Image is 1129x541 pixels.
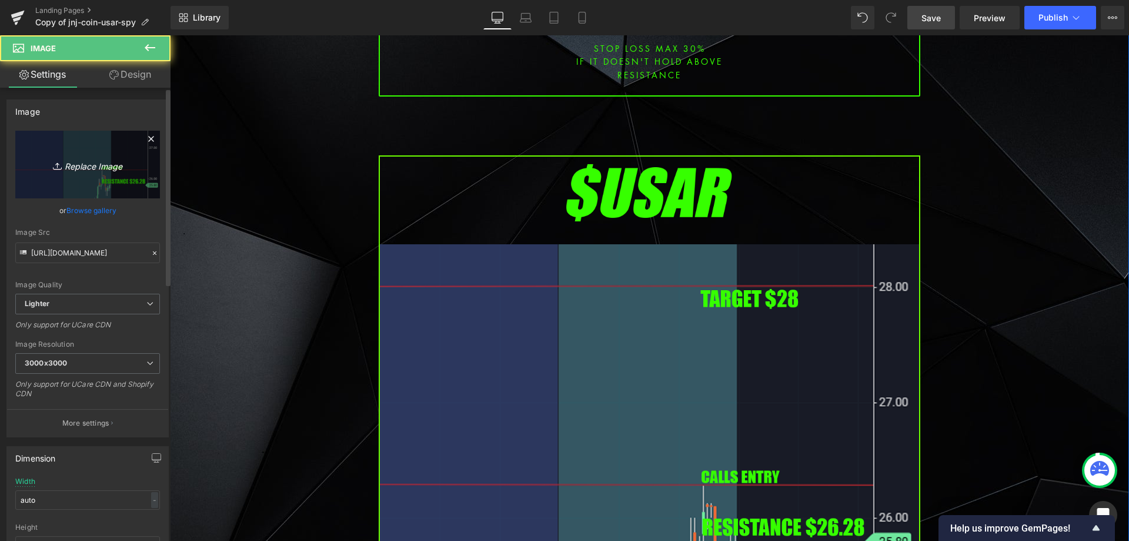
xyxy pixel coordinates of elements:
[15,380,160,406] div: Only support for UCare CDN and Shopify CDN
[15,228,160,237] div: Image Src
[879,6,903,29] button: Redo
[35,6,171,15] a: Landing Pages
[15,523,160,532] div: Height
[1038,13,1068,22] span: Publish
[950,521,1103,535] button: Show survey - Help us improve GemPages!
[568,6,596,29] a: Mobile
[41,157,135,172] i: Replace Image
[15,320,160,337] div: Only support for UCare CDN
[921,12,941,24] span: Save
[15,340,160,349] div: Image Resolution
[210,33,749,46] p: resistance
[88,61,173,88] a: Design
[1089,501,1117,529] div: Open Intercom Messenger
[1024,6,1096,29] button: Publish
[25,299,49,308] b: Lighter
[66,200,116,221] a: Browse gallery
[1101,6,1124,29] button: More
[950,523,1089,534] span: Help us improve GemPages!
[35,18,136,27] span: Copy of jnj-coin-usar-spy
[210,19,749,32] p: IF IT DOESN'T HOLD above
[483,6,512,29] a: Desktop
[512,6,540,29] a: Laptop
[7,409,168,437] button: More settings
[960,6,1020,29] a: Preview
[15,281,160,289] div: Image Quality
[193,12,221,23] span: Library
[31,44,56,53] span: Image
[171,6,229,29] a: New Library
[15,243,160,263] input: Link
[15,204,160,217] div: or
[151,492,158,508] div: -
[15,100,40,117] div: Image
[15,447,56,463] div: Dimension
[540,6,568,29] a: Tablet
[851,6,874,29] button: Undo
[62,418,109,429] p: More settings
[210,6,749,19] p: STOP LOSS MAX 30%
[15,477,35,486] div: Width
[15,490,160,510] input: auto
[974,12,1006,24] span: Preview
[25,359,67,367] b: 3000x3000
